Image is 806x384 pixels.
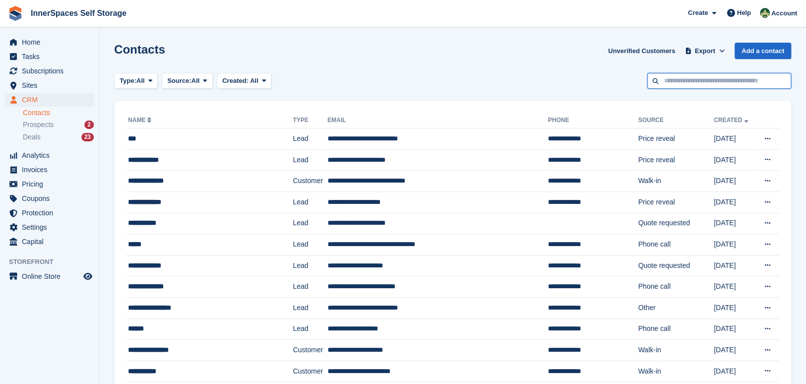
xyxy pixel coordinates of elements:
[5,177,94,191] a: menu
[192,76,200,86] span: All
[22,269,81,283] span: Online Store
[638,361,714,382] td: Walk-in
[5,269,94,283] a: menu
[5,206,94,220] a: menu
[638,340,714,361] td: Walk-in
[293,340,328,361] td: Customer
[5,78,94,92] a: menu
[714,361,755,382] td: [DATE]
[22,235,81,249] span: Capital
[714,213,755,234] td: [DATE]
[120,76,136,86] span: Type:
[22,192,81,205] span: Coupons
[293,192,328,213] td: Lead
[714,297,755,319] td: [DATE]
[22,206,81,220] span: Protection
[638,171,714,192] td: Walk-in
[222,77,249,84] span: Created:
[8,6,23,21] img: stora-icon-8386f47178a22dfd0bd8f6a31ec36ba5ce8667c1dd55bd0f319d3a0aa187defe.svg
[27,5,131,21] a: InnerSpaces Self Storage
[293,361,328,382] td: Customer
[293,234,328,256] td: Lead
[5,148,94,162] a: menu
[162,73,213,89] button: Source: All
[84,121,94,129] div: 2
[217,73,271,89] button: Created: All
[114,43,165,56] h1: Contacts
[5,93,94,107] a: menu
[9,257,99,267] span: Storefront
[22,35,81,49] span: Home
[293,171,328,192] td: Customer
[23,120,94,130] a: Prospects 2
[23,120,54,129] span: Prospects
[22,177,81,191] span: Pricing
[714,319,755,340] td: [DATE]
[714,128,755,150] td: [DATE]
[22,64,81,78] span: Subscriptions
[638,234,714,256] td: Phone call
[22,163,81,177] span: Invoices
[328,113,548,128] th: Email
[714,117,750,124] a: Created
[5,64,94,78] a: menu
[5,192,94,205] a: menu
[638,113,714,128] th: Source
[714,255,755,276] td: [DATE]
[638,213,714,234] td: Quote requested
[23,132,41,142] span: Deals
[293,255,328,276] td: Lead
[714,192,755,213] td: [DATE]
[737,8,751,18] span: Help
[293,297,328,319] td: Lead
[638,319,714,340] td: Phone call
[714,149,755,171] td: [DATE]
[5,235,94,249] a: menu
[638,255,714,276] td: Quote requested
[5,163,94,177] a: menu
[760,8,770,18] img: Paula Amey
[250,77,259,84] span: All
[82,270,94,282] a: Preview store
[695,46,715,56] span: Export
[714,276,755,298] td: [DATE]
[23,108,94,118] a: Contacts
[22,78,81,92] span: Sites
[5,35,94,49] a: menu
[114,73,158,89] button: Type: All
[735,43,791,59] a: Add a contact
[638,297,714,319] td: Other
[638,276,714,298] td: Phone call
[136,76,145,86] span: All
[293,319,328,340] td: Lead
[683,43,727,59] button: Export
[293,213,328,234] td: Lead
[638,149,714,171] td: Price reveal
[293,113,328,128] th: Type
[293,149,328,171] td: Lead
[5,220,94,234] a: menu
[714,171,755,192] td: [DATE]
[548,113,638,128] th: Phone
[5,50,94,64] a: menu
[638,128,714,150] td: Price reveal
[638,192,714,213] td: Price reveal
[604,43,679,59] a: Unverified Customers
[23,132,94,142] a: Deals 23
[22,220,81,234] span: Settings
[81,133,94,141] div: 23
[128,117,153,124] a: Name
[293,276,328,298] td: Lead
[22,50,81,64] span: Tasks
[167,76,191,86] span: Source:
[22,148,81,162] span: Analytics
[293,128,328,150] td: Lead
[714,340,755,361] td: [DATE]
[771,8,797,18] span: Account
[22,93,81,107] span: CRM
[714,234,755,256] td: [DATE]
[688,8,708,18] span: Create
